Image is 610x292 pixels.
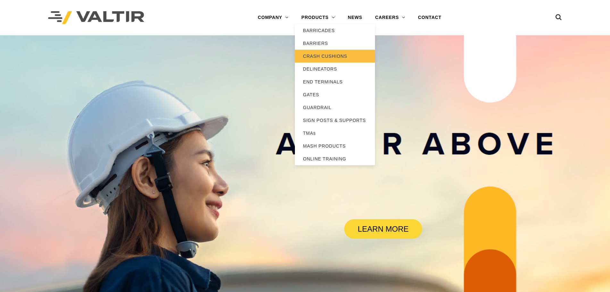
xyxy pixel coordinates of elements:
[295,152,375,165] a: ONLINE TRAINING
[295,127,375,140] a: TMAs
[48,11,144,24] img: Valtir
[295,37,375,50] a: BARRIERS
[295,75,375,88] a: END TERMINALS
[295,11,341,24] a: PRODUCTS
[341,11,369,24] a: NEWS
[369,11,412,24] a: CAREERS
[295,140,375,152] a: MASH PRODUCTS
[344,219,422,239] a: LEARN MORE
[295,50,375,63] a: CRASH CUSHIONS
[295,114,375,127] a: SIGN POSTS & SUPPORTS
[295,101,375,114] a: GUARDRAIL
[295,24,375,37] a: BARRICADES
[295,88,375,101] a: GATES
[251,11,295,24] a: COMPANY
[412,11,448,24] a: CONTACT
[295,63,375,75] a: DELINEATORS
